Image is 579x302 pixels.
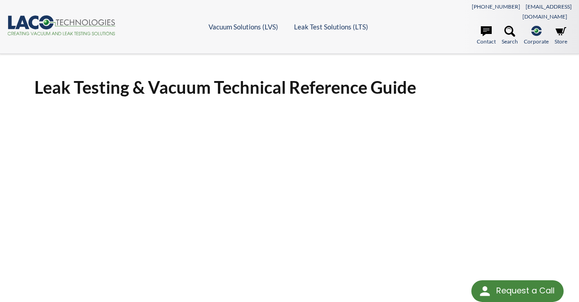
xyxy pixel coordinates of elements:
a: Search [502,26,518,46]
div: Request a Call [471,280,564,302]
a: [PHONE_NUMBER] [472,3,520,10]
a: [EMAIL_ADDRESS][DOMAIN_NAME] [522,3,572,20]
span: Corporate [524,37,549,46]
a: Contact [477,26,496,46]
a: Vacuum Solutions (LVS) [209,23,278,31]
img: round button [478,284,492,298]
a: Store [555,26,567,46]
a: Leak Test Solutions (LTS) [294,23,368,31]
h1: Leak Testing & Vacuum Technical Reference Guide [34,76,545,98]
div: Request a Call [496,280,555,301]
